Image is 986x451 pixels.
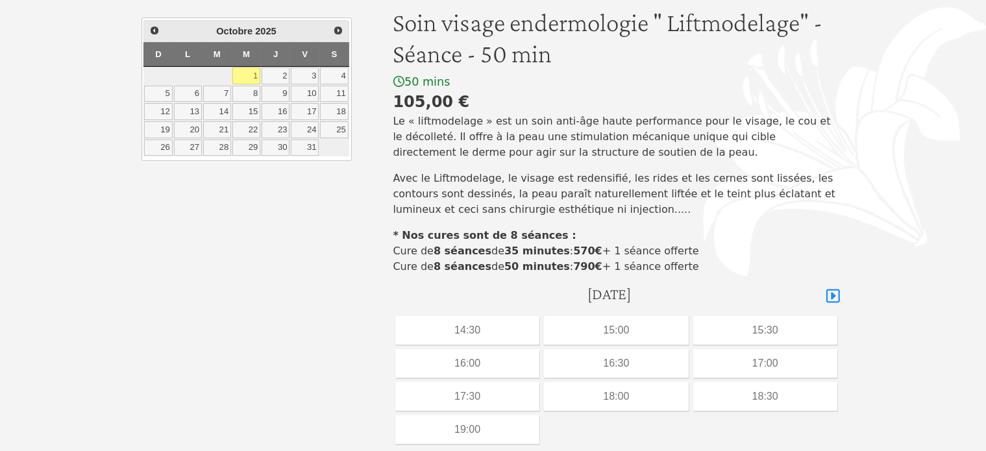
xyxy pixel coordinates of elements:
[203,86,231,103] a: 7
[262,121,290,138] a: 23
[174,121,202,138] a: 20
[693,382,837,411] div: 18:30
[232,86,260,103] a: 8
[393,228,840,274] p: Cure de de : + 1 séance offerte Cure de de : + 1 séance offerte
[291,103,319,120] a: 17
[232,121,260,138] a: 22
[330,22,347,39] a: Suivant
[573,245,602,257] strong: 570€
[174,103,202,120] a: 13
[174,140,202,156] a: 27
[255,26,277,36] span: 2025
[291,121,319,138] a: 24
[262,86,290,103] a: 9
[144,103,172,120] a: 12
[145,22,162,39] a: Précédent
[395,316,539,345] div: 14:30
[693,316,837,345] div: 15:30
[232,67,260,84] a: 1
[291,86,319,103] a: 10
[393,229,576,241] strong: * Nos cures sont de 8 séances :
[185,49,190,59] span: Lundi
[214,49,221,59] span: Mardi
[393,90,840,114] div: 105,00 €
[320,103,348,120] a: 18
[174,86,202,103] a: 6
[262,103,290,120] a: 16
[693,349,837,378] div: 17:00
[320,67,348,84] a: 4
[393,75,840,90] div: 50 mins
[434,260,491,273] strong: 8 séances
[332,49,338,59] span: Samedi
[504,260,570,273] strong: 50 minutes
[155,49,162,59] span: Dimanche
[144,121,172,138] a: 19
[395,415,539,444] div: 19:00
[291,140,319,156] a: 31
[243,49,250,59] span: Mercredi
[333,25,343,36] span: Suivant
[393,7,840,69] h1: Soin visage endermologie " Liftmodelage" - Séance - 50 min
[273,49,278,59] span: Jeudi
[302,49,308,59] span: Vendredi
[203,103,231,120] a: 14
[216,26,253,36] span: Octobre
[262,140,290,156] a: 30
[203,121,231,138] a: 21
[232,103,260,120] a: 15
[393,171,840,217] p: Avec le Liftmodelage, le visage est redensifié, les rides et les cernes sont lissées, les contour...
[320,121,348,138] a: 25
[144,86,172,103] a: 5
[262,67,290,84] a: 2
[395,382,539,411] div: 17:30
[588,285,632,304] h4: [DATE]
[291,67,319,84] a: 3
[232,140,260,156] a: 29
[544,382,688,411] div: 18:00
[544,349,688,378] div: 16:30
[320,86,348,103] a: 11
[573,260,602,273] strong: 790€
[393,114,840,160] p: Le « liftmodelage » est un soin anti-âge haute performance pour le visage, le cou et le décolleté...
[544,316,688,345] div: 15:00
[434,245,491,257] strong: 8 séances
[144,140,172,156] a: 26
[149,25,160,36] span: Précédent
[395,349,539,378] div: 16:00
[504,245,570,257] strong: 35 minutes
[203,140,231,156] a: 28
